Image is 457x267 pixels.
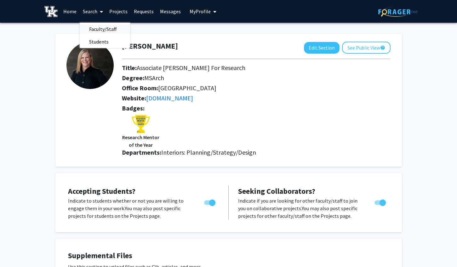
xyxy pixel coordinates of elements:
a: Projects [106,0,131,22]
a: Search [80,0,106,22]
p: Research Mentor of the Year [122,133,160,149]
h1: [PERSON_NAME] [122,42,178,51]
h2: Website: [122,94,391,102]
h2: Departments: [117,149,395,156]
img: Profile Picture [66,42,114,89]
p: Indicate to students whether or not you are willing to engage them in your work. You may also pos... [68,197,192,220]
span: My Profile [190,8,211,15]
iframe: Chat [5,239,27,262]
p: Indicate if you are looking for other faculty/staff to join you on collaborative projects. You ma... [238,197,363,220]
a: Opens in a new tab [146,94,193,102]
button: See Public View [342,42,391,54]
span: Seeking Collaborators? [238,186,315,196]
span: [GEOGRAPHIC_DATA] [158,84,216,92]
span: Faculty/Staff [80,23,126,35]
div: Toggle [202,197,219,206]
img: University of Kentucky Logo [44,6,58,17]
h4: Supplemental Files [68,251,389,260]
span: MSArch [144,74,164,82]
span: Associate [PERSON_NAME] For Research [137,64,245,72]
h2: Title: [122,64,391,72]
a: Home [60,0,80,22]
img: ForagerOne Logo [378,7,418,17]
a: Messages [157,0,184,22]
a: Faculty/Staff [80,24,130,34]
h2: Office Room: [122,84,391,92]
a: Requests [131,0,157,22]
a: Students [80,37,130,46]
span: Accepting Students? [68,186,135,196]
mat-icon: help [380,44,385,51]
div: Toggle [372,197,389,206]
span: Students [80,35,118,48]
button: Edit Section [304,42,340,54]
h2: Badges: [122,104,391,112]
h2: Degree: [122,74,391,82]
span: Interiors: Planning/Strategy/Design [161,148,256,156]
img: research_mentor_of_the_year.png [131,115,150,133]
